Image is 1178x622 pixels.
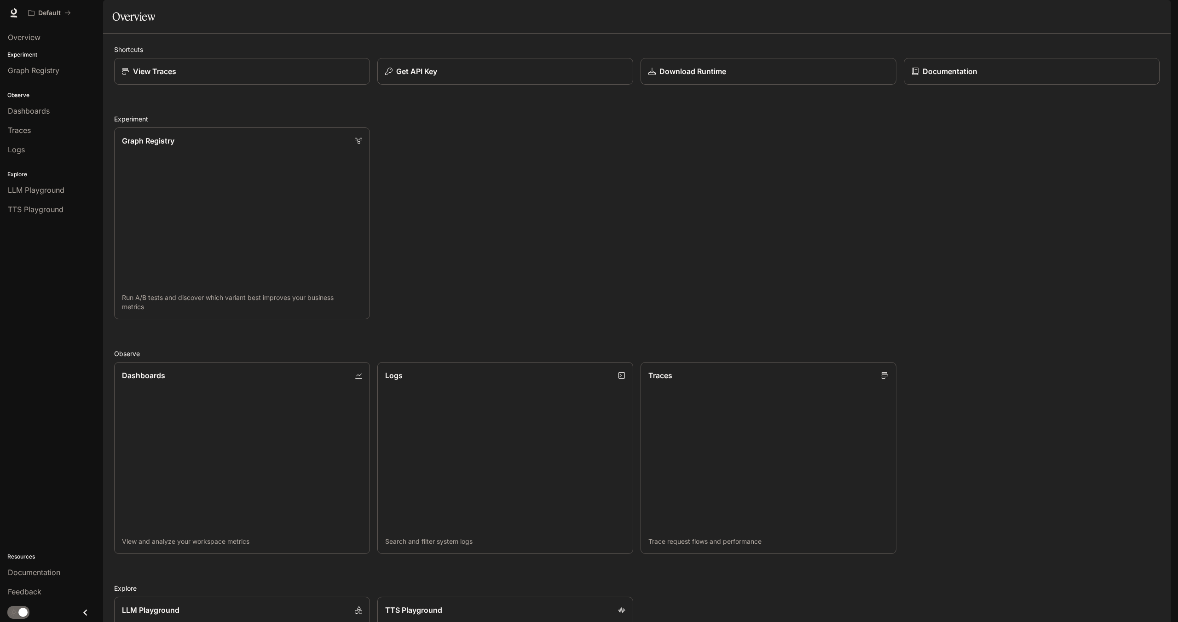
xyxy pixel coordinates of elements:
[112,7,155,26] h1: Overview
[385,370,403,381] p: Logs
[114,127,370,319] a: Graph RegistryRun A/B tests and discover which variant best improves your business metrics
[114,45,1160,54] h2: Shortcuts
[122,370,165,381] p: Dashboards
[122,293,362,311] p: Run A/B tests and discover which variant best improves your business metrics
[396,66,437,77] p: Get API Key
[114,583,1160,593] h2: Explore
[24,4,75,22] button: All workspaces
[114,349,1160,358] h2: Observe
[114,362,370,554] a: DashboardsView and analyze your workspace metrics
[377,58,633,85] button: Get API Key
[923,66,977,77] p: Documentation
[377,362,633,554] a: LogsSearch and filter system logs
[385,605,442,616] p: TTS Playground
[122,605,179,616] p: LLM Playground
[122,135,174,146] p: Graph Registry
[648,537,889,546] p: Trace request flows and performance
[641,58,896,85] a: Download Runtime
[904,58,1160,85] a: Documentation
[122,537,362,546] p: View and analyze your workspace metrics
[641,362,896,554] a: TracesTrace request flows and performance
[114,114,1160,124] h2: Experiment
[133,66,176,77] p: View Traces
[648,370,672,381] p: Traces
[385,537,625,546] p: Search and filter system logs
[38,9,61,17] p: Default
[114,58,370,85] a: View Traces
[659,66,726,77] p: Download Runtime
